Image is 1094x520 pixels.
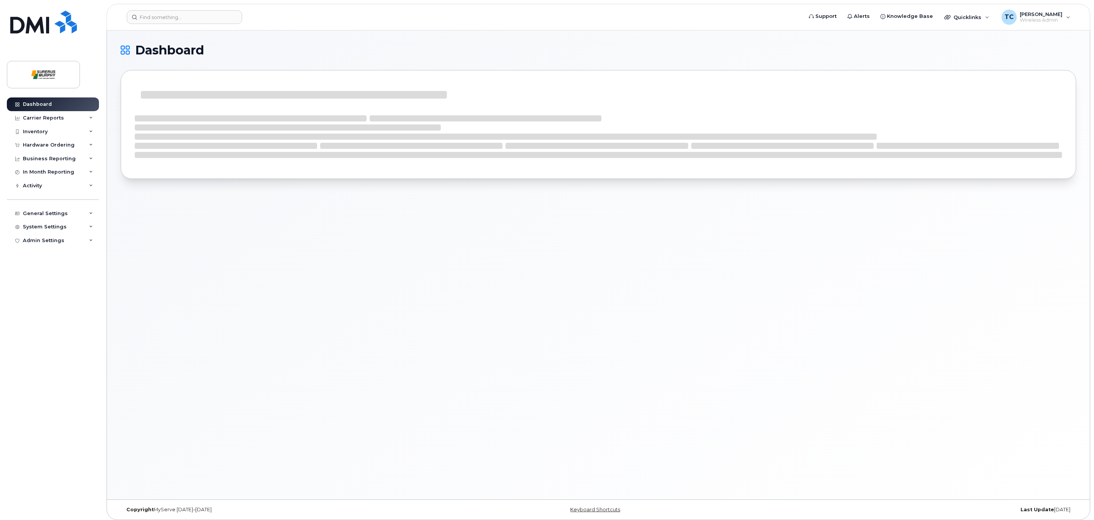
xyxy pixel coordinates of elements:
strong: Last Update [1021,507,1054,512]
a: Keyboard Shortcuts [570,507,620,512]
strong: Copyright [126,507,154,512]
div: MyServe [DATE]–[DATE] [121,507,439,513]
span: Dashboard [135,45,204,56]
div: [DATE] [758,507,1076,513]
